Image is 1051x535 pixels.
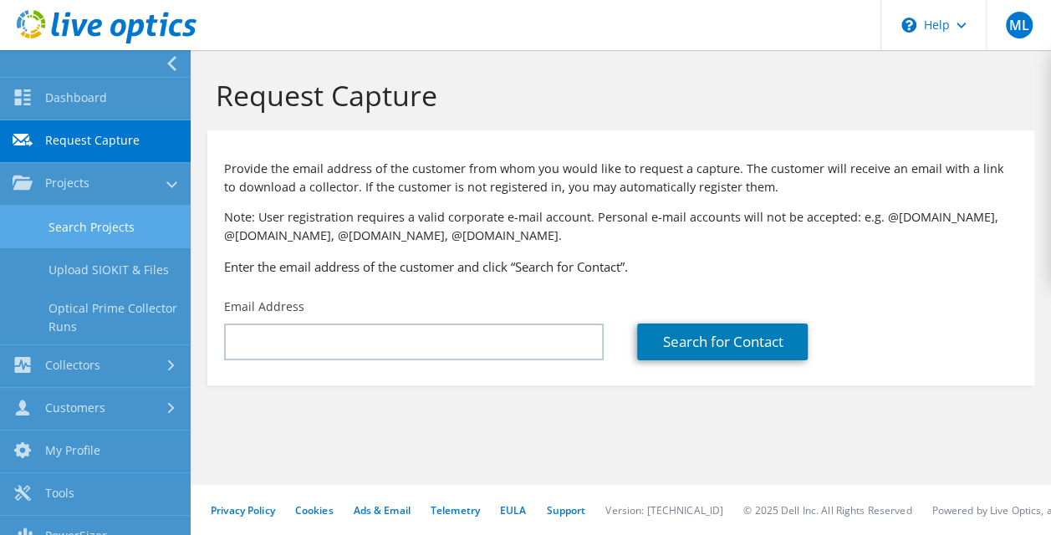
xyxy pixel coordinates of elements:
svg: \n [901,18,916,33]
span: ML [1006,12,1033,38]
li: © 2025 Dell Inc. All Rights Reserved [743,503,911,517]
h1: Request Capture [216,78,1018,113]
a: Privacy Policy [211,503,275,517]
label: Email Address [224,298,304,315]
h3: Enter the email address of the customer and click “Search for Contact”. [224,257,1018,276]
a: Search for Contact [637,324,808,360]
a: Telemetry [431,503,480,517]
a: Support [546,503,585,517]
p: Note: User registration requires a valid corporate e-mail account. Personal e-mail accounts will ... [224,208,1018,245]
p: Provide the email address of the customer from whom you would like to request a capture. The cust... [224,160,1018,196]
a: Ads & Email [354,503,411,517]
li: Version: [TECHNICAL_ID] [605,503,723,517]
a: EULA [500,503,526,517]
a: Cookies [295,503,334,517]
